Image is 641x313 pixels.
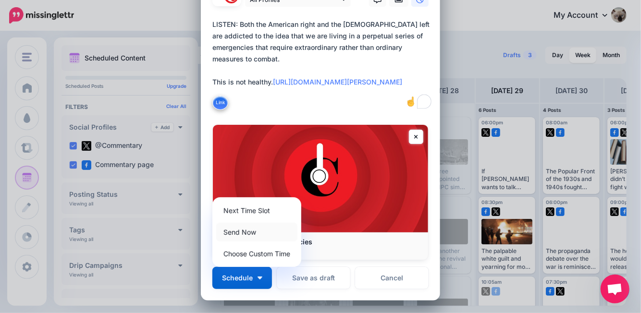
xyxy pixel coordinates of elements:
textarea: To enrich screen reader interactions, please activate Accessibility in Grammarly extension settings [212,19,433,111]
a: Cancel [355,267,429,289]
a: Send Now [216,223,297,241]
span: Schedule [222,275,253,281]
div: LISTEN: Both the American right and the [DEMOGRAPHIC_DATA] left are addicted to the idea that we ... [212,19,433,88]
a: Next Time Slot [216,201,297,220]
img: Stop With the Emergencies [213,125,428,232]
div: Schedule [212,197,301,267]
button: Schedule [212,267,272,289]
img: arrow-down-white.png [258,277,262,279]
p: [DOMAIN_NAME] [222,246,419,255]
button: Link [212,96,228,110]
a: Choose Custom Time [216,244,297,263]
button: Save as draft [277,267,350,289]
